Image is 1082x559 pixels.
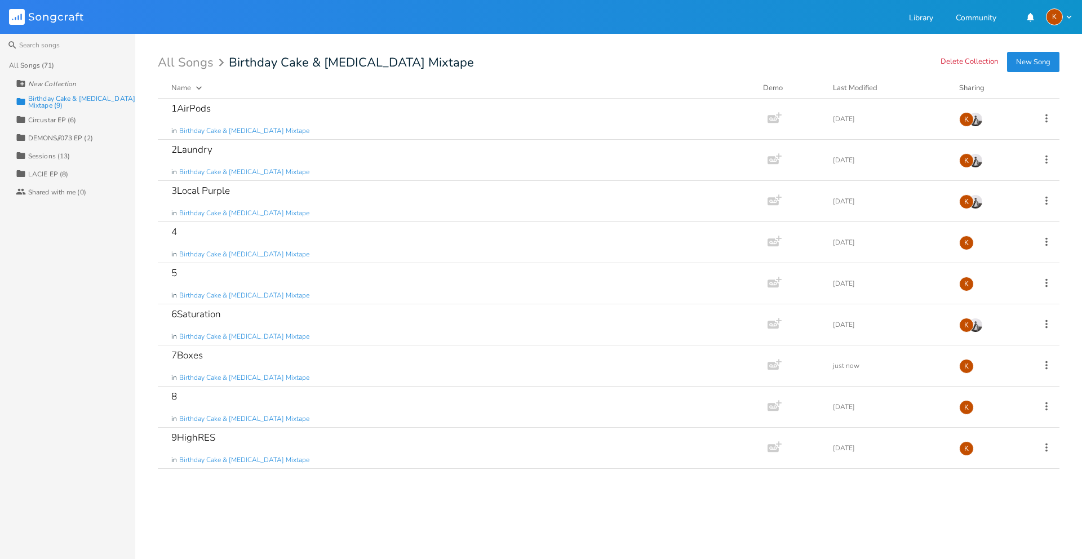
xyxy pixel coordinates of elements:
div: [DATE] [833,157,946,163]
div: 2Laundry [171,145,212,154]
div: 9HighRES [171,433,215,442]
button: New Song [1007,52,1059,72]
div: 4 [171,227,177,237]
div: All Songs [158,57,228,68]
div: Kat [959,277,974,291]
span: Birthday Cake & [MEDICAL_DATA] Mixtape [179,291,309,300]
span: Birthday Cake & [MEDICAL_DATA] Mixtape [179,167,309,177]
div: Kat [959,441,974,456]
span: in [171,167,177,177]
div: DEMONS//073 EP (2) [28,135,93,141]
span: Birthday Cake & [MEDICAL_DATA] Mixtape [179,332,309,341]
div: Birthday Cake & [MEDICAL_DATA] Mixtape (9) [28,95,135,109]
a: Library [909,14,933,24]
div: [DATE] [833,403,946,410]
div: 8 [171,392,177,401]
div: Kat [959,153,974,168]
div: All Songs (71) [9,62,54,69]
div: Kat [959,194,974,209]
a: Community [956,14,996,24]
span: in [171,332,177,341]
span: Birthday Cake & [MEDICAL_DATA] Mixtape [179,208,309,218]
div: Demo [763,82,819,94]
div: [DATE] [833,280,946,287]
div: [DATE] [833,198,946,205]
span: Birthday Cake & [MEDICAL_DATA] Mixtape [179,250,309,259]
span: in [171,126,177,136]
img: Costa Tzoytzoyrakos [968,153,983,168]
div: just now [833,362,946,369]
span: Birthday Cake & [MEDICAL_DATA] Mixtape [179,455,309,465]
div: Kat [1046,8,1063,25]
div: Last Modified [833,83,877,93]
div: [DATE] [833,445,946,451]
span: in [171,208,177,218]
span: Birthday Cake & [MEDICAL_DATA] Mixtape [179,373,309,383]
span: in [171,250,177,259]
div: Name [171,83,191,93]
button: Name [171,82,750,94]
button: Delete Collection [941,57,998,67]
div: [DATE] [833,321,946,328]
span: Birthday Cake & [MEDICAL_DATA] Mixtape [179,414,309,424]
span: Birthday Cake & [MEDICAL_DATA] Mixtape [229,56,474,69]
div: 3Local Purple [171,186,230,196]
div: Shared with me (0) [28,189,86,196]
div: Kat [959,359,974,374]
button: Last Modified [833,82,946,94]
div: LACIE EP (8) [28,171,68,178]
div: 5 [171,268,177,278]
div: Kat [959,400,974,415]
span: in [171,373,177,383]
div: [DATE] [833,239,946,246]
div: Kat [959,112,974,127]
img: Costa Tzoytzoyrakos [968,194,983,209]
img: Costa Tzoytzoyrakos [968,112,983,127]
div: New Collection [28,81,76,87]
div: Sharing [959,82,1027,94]
div: Kat [959,318,974,332]
div: 1AirPods [171,104,211,113]
img: Costa Tzoytzoyrakos [968,318,983,332]
div: [DATE] [833,116,946,122]
div: 7Boxes [171,351,203,360]
div: 6Saturation [171,309,221,319]
span: in [171,455,177,465]
div: Sessions (13) [28,153,70,159]
span: in [171,414,177,424]
button: K [1046,8,1073,25]
span: in [171,291,177,300]
div: Kat [959,236,974,250]
div: Circustar EP (6) [28,117,77,123]
span: Birthday Cake & [MEDICAL_DATA] Mixtape [179,126,309,136]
